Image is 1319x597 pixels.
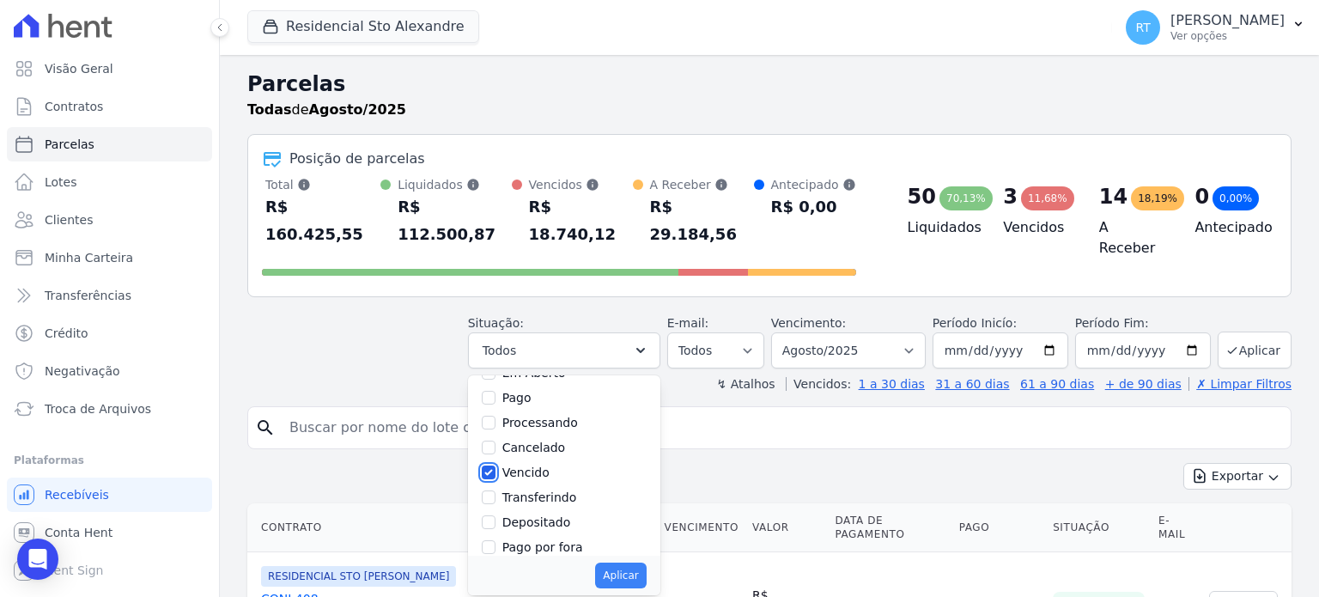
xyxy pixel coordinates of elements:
a: Contratos [7,89,212,124]
th: Data de Pagamento [828,503,951,552]
a: Crédito [7,316,212,350]
p: de [247,100,406,120]
div: R$ 112.500,87 [398,193,511,248]
a: Visão Geral [7,52,212,86]
th: E-mail [1152,503,1202,552]
a: Troca de Arquivos [7,392,212,426]
span: Transferências [45,287,131,304]
label: E-mail: [667,316,709,330]
div: 18,19% [1131,186,1184,210]
span: Lotes [45,174,77,191]
th: Vencimento [658,503,745,552]
a: Clientes [7,203,212,237]
a: Transferências [7,278,212,313]
div: 70,13% [939,186,993,210]
button: Aplicar [595,563,646,588]
a: Recebíveis [7,478,212,512]
div: R$ 18.740,12 [529,193,633,248]
label: Vencimento: [771,316,846,330]
span: Negativação [45,362,120,380]
div: Vencidos [529,176,633,193]
div: 3 [1003,183,1018,210]
th: Contrato [247,503,544,552]
span: Parcelas [45,136,94,153]
button: Residencial Sto Alexandre [247,10,479,43]
input: Buscar por nome do lote ou do cliente [279,411,1284,445]
button: Exportar [1183,463,1292,490]
div: 11,68% [1021,186,1074,210]
div: R$ 160.425,55 [265,193,380,248]
span: Recebíveis [45,486,109,503]
div: R$ 29.184,56 [650,193,754,248]
div: Open Intercom Messenger [17,539,58,580]
label: Período Inicío: [933,316,1017,330]
h4: Vencidos [1003,217,1072,238]
button: Aplicar [1218,332,1292,369]
a: Lotes [7,165,212,199]
a: 61 a 90 dias [1020,377,1094,391]
div: Antecipado [771,176,856,193]
label: ↯ Atalhos [716,377,775,391]
button: RT [PERSON_NAME] Ver opções [1112,3,1319,52]
label: Situação: [468,316,524,330]
span: Clientes [45,211,93,228]
label: Processando [502,416,578,429]
div: 50 [908,183,936,210]
h4: A Receber [1099,217,1168,259]
div: 14 [1099,183,1128,210]
div: A Receber [650,176,754,193]
div: Liquidados [398,176,511,193]
span: Todos [483,340,516,361]
span: Minha Carteira [45,249,133,266]
label: Pago [502,391,532,405]
a: ✗ Limpar Filtros [1188,377,1292,391]
a: 1 a 30 dias [859,377,925,391]
span: Conta Hent [45,524,112,541]
a: Parcelas [7,127,212,161]
div: Plataformas [14,450,205,471]
h2: Parcelas [247,69,1292,100]
button: Todos [468,332,660,369]
div: Posição de parcelas [289,149,425,169]
div: 0 [1194,183,1209,210]
th: Situação [1046,503,1152,552]
span: Troca de Arquivos [45,400,151,417]
p: [PERSON_NAME] [1170,12,1285,29]
div: 0,00% [1213,186,1259,210]
th: Pago [952,503,1046,552]
p: Ver opções [1170,29,1285,43]
a: + de 90 dias [1105,377,1182,391]
label: Cancelado [502,441,565,454]
h4: Liquidados [908,217,976,238]
span: Visão Geral [45,60,113,77]
span: Crédito [45,325,88,342]
span: RT [1135,21,1150,34]
a: Conta Hent [7,515,212,550]
label: Vencidos: [786,377,851,391]
label: Depositado [502,515,571,529]
i: search [255,417,276,438]
label: Período Fim: [1075,314,1211,332]
span: RESIDENCIAL STO [PERSON_NAME] [261,566,456,587]
a: Negativação [7,354,212,388]
a: 31 a 60 dias [935,377,1009,391]
label: Vencido [502,466,550,479]
div: Total [265,176,380,193]
label: Transferindo [502,490,577,504]
h4: Antecipado [1194,217,1263,238]
span: Contratos [45,98,103,115]
div: R$ 0,00 [771,193,856,221]
label: Pago por fora [502,540,583,554]
a: Minha Carteira [7,241,212,275]
th: Valor [745,503,828,552]
strong: Agosto/2025 [309,101,406,118]
strong: Todas [247,101,292,118]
